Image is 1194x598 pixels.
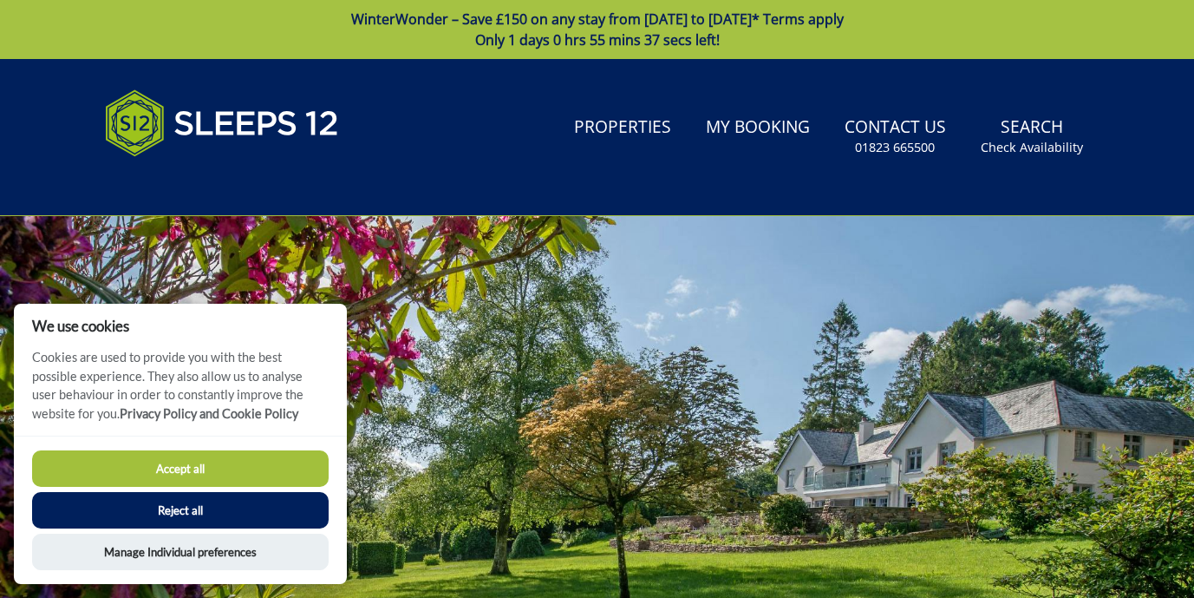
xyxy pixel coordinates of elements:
[838,108,953,165] a: Contact Us01823 665500
[32,450,329,487] button: Accept all
[96,177,278,192] iframe: Customer reviews powered by Trustpilot
[475,30,720,49] span: Only 1 days 0 hrs 55 mins 37 secs left!
[32,534,329,570] button: Manage Individual preferences
[14,348,347,436] p: Cookies are used to provide you with the best possible experience. They also allow us to analyse ...
[699,108,817,148] a: My Booking
[14,318,347,334] h2: We use cookies
[32,492,329,529] button: Reject all
[567,108,678,148] a: Properties
[105,80,339,167] img: Sleeps 12
[120,406,298,421] a: Privacy Policy and Cookie Policy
